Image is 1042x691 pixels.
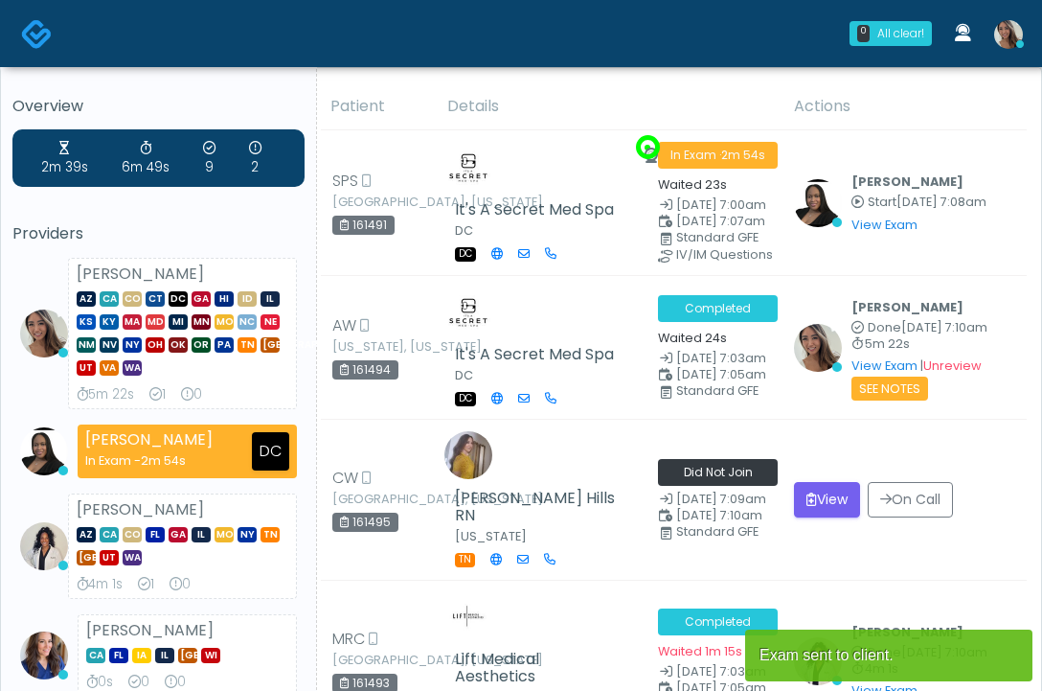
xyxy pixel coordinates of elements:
strong: [PERSON_NAME] [77,498,204,520]
span: [DATE] 7:03am [676,663,766,679]
span: DC [169,291,188,307]
strong: [PERSON_NAME] [77,263,204,285]
div: 0 [170,575,191,594]
a: 0 All clear! [838,13,943,54]
div: 0 [181,385,202,404]
span: | [920,357,982,374]
img: Sylvia Silvestri [444,431,492,479]
button: View [794,482,860,518]
span: IL [155,648,174,663]
h5: [PERSON_NAME] Hills RN [455,490,623,524]
a: Unreview [923,357,982,374]
span: [DATE] 7:03am [676,350,766,366]
span: CO [123,291,142,307]
div: Standard GFE [676,385,788,397]
small: DC [455,367,473,383]
h5: It's A Secret Med Spa [455,346,614,363]
div: 5m 22s [77,385,134,404]
span: CW [332,467,358,490]
span: OR [192,337,211,353]
th: Details [436,83,782,130]
span: TN [455,553,475,567]
span: NE [260,314,280,330]
span: HI [215,291,234,307]
span: UT [77,360,96,376]
img: Samantha Ly [994,20,1023,49]
span: [DATE] 7:00am [676,196,766,213]
span: [DATE] 7:08am [896,194,986,210]
span: UT [100,550,119,565]
span: NY [238,527,257,542]
span: [GEOGRAPHIC_DATA] [260,337,280,353]
span: [DATE] 7:10am [676,507,762,523]
th: Actions [782,83,1027,130]
span: GA [192,291,211,307]
small: Waited 24s [658,330,727,346]
h5: Lift Medical Aesthetics [455,651,623,685]
span: CA [100,527,119,542]
div: Standard GFE [676,232,788,243]
span: OH [146,337,165,353]
small: Date Created [658,353,770,365]
small: Date Created [658,494,770,506]
span: 2m 54s [141,452,186,469]
a: View Exam [851,357,917,374]
small: Scheduled Time [658,369,770,381]
small: [GEOGRAPHIC_DATA], [US_STATE] [332,655,438,666]
h5: Providers [12,225,305,242]
span: IL [260,291,280,307]
img: Samantha Ly [794,324,842,372]
img: Veronica Weatherspoon [794,179,842,227]
small: Started at [851,196,986,209]
small: See Notes [851,377,928,401]
div: 6m 49s [122,139,170,177]
span: GA [169,527,188,542]
span: In Exam · [658,142,778,169]
span: [DATE] 7:07am [676,213,765,229]
small: Waited 1m 15s [658,643,742,659]
span: [DATE] 7:09am [676,491,766,507]
span: MA [123,314,142,330]
img: Amanda Creel [444,143,492,191]
img: Veronica Weatherspoon [20,427,68,475]
small: Date Created [658,199,770,212]
b: [PERSON_NAME] [851,173,963,190]
span: WI [201,648,220,663]
small: Waited 23s [658,176,727,193]
span: MD [146,314,165,330]
span: VA [100,360,119,376]
small: [US_STATE], [US_STATE] [332,341,438,353]
div: DC [252,432,289,471]
span: NY [123,337,142,353]
div: 161491 [332,216,395,235]
article: Exam sent to client. [745,630,1032,681]
img: Amanda Creel [444,288,492,335]
span: Completed [658,295,778,322]
span: CA [100,291,119,307]
span: MI [169,314,188,330]
span: Completed [658,609,778,635]
h5: It's A Secret Med Spa [455,201,614,219]
div: 2m 39s [41,139,88,177]
small: Completed at [851,322,987,334]
div: In Exam - [85,451,213,470]
span: CT [146,291,165,307]
div: 1 [149,385,166,404]
div: 161495 [332,513,398,532]
span: PA [215,337,234,353]
small: Scheduled Time [658,510,770,522]
span: AZ [77,291,96,307]
span: TN [238,337,257,353]
span: IL [192,527,211,542]
span: [DATE] 7:10am [901,319,987,335]
span: [GEOGRAPHIC_DATA] [77,550,96,565]
small: 5m 22s [851,338,987,351]
span: KY [100,314,119,330]
div: 161494 [332,360,398,380]
span: Start [868,194,896,210]
span: MRC [332,628,365,651]
div: Standard GFE [676,526,788,538]
span: NM [77,337,96,353]
span: AW [332,314,356,337]
span: 2m 54s [721,147,765,163]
